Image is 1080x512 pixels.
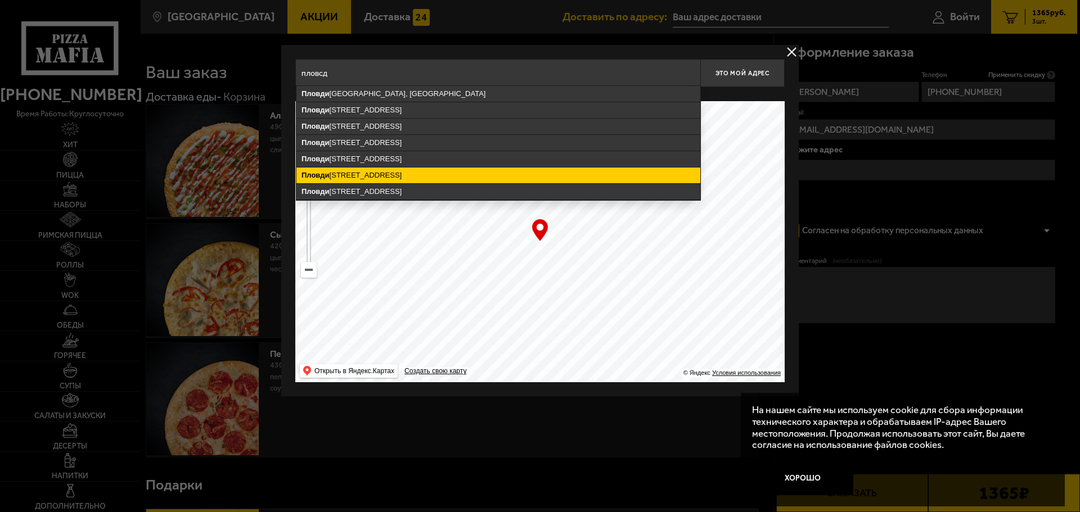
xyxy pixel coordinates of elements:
[715,70,769,77] span: Это мой адрес
[301,187,330,196] ymaps: Пловди
[301,138,330,147] ymaps: Пловди
[785,45,799,59] button: delivery type
[296,102,700,118] ymaps: [STREET_ADDRESS]
[296,184,700,200] ymaps: [STREET_ADDRESS]
[683,369,710,376] ymaps: © Яндекс
[301,89,330,98] ymaps: Пловди
[700,59,785,87] button: Это мой адрес
[295,59,700,87] input: Введите адрес доставки
[296,86,700,102] ymaps: [GEOGRAPHIC_DATA], [GEOGRAPHIC_DATA]
[301,171,330,179] ymaps: Пловди
[752,461,853,495] button: Хорошо
[296,151,700,167] ymaps: [STREET_ADDRESS]
[301,106,330,114] ymaps: Пловди
[301,155,330,163] ymaps: Пловди
[314,364,394,378] ymaps: Открыть в Яндекс.Картах
[300,364,398,378] ymaps: Открыть в Яндекс.Картах
[296,119,700,134] ymaps: [STREET_ADDRESS]
[712,369,781,376] a: Условия использования
[752,404,1047,451] p: На нашем сайте мы используем cookie для сбора информации технического характера и обрабатываем IP...
[296,135,700,151] ymaps: [STREET_ADDRESS]
[296,167,700,183] ymaps: [STREET_ADDRESS]
[295,90,454,99] p: Укажите дом на карте или в поле ввода
[402,367,469,375] a: Создать свою карту
[301,122,330,130] ymaps: Пловди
